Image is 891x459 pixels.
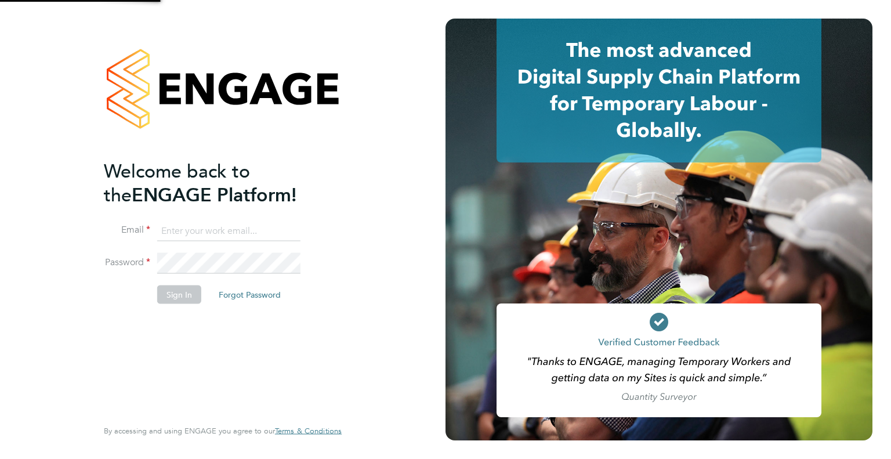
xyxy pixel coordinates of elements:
[104,159,330,207] h2: ENGAGE Platform!
[157,285,201,304] button: Sign In
[104,224,150,236] label: Email
[104,256,150,269] label: Password
[209,285,290,304] button: Forgot Password
[104,160,250,206] span: Welcome back to the
[275,427,342,436] a: Terms & Conditions
[104,426,342,436] span: By accessing and using ENGAGE you agree to our
[157,221,300,241] input: Enter your work email...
